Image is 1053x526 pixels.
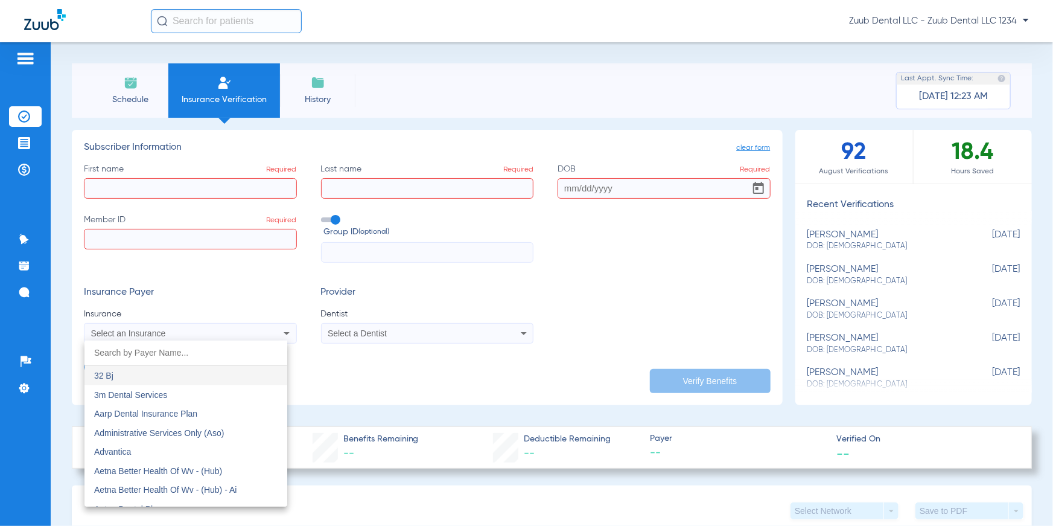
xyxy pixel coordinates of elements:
span: 32 Bj [94,371,113,380]
input: dropdown search [84,341,287,365]
span: Aetna Better Health Of Wv - (Hub) - Ai [94,485,237,495]
span: Aetna Dental Plans [94,504,167,514]
span: Aarp Dental Insurance Plan [94,409,197,419]
span: Administrative Services Only (Aso) [94,428,224,438]
span: Aetna Better Health Of Wv - (Hub) [94,466,222,476]
span: Advantica [94,447,131,457]
iframe: Chat Widget [993,468,1053,526]
span: 3m Dental Services [94,390,167,400]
